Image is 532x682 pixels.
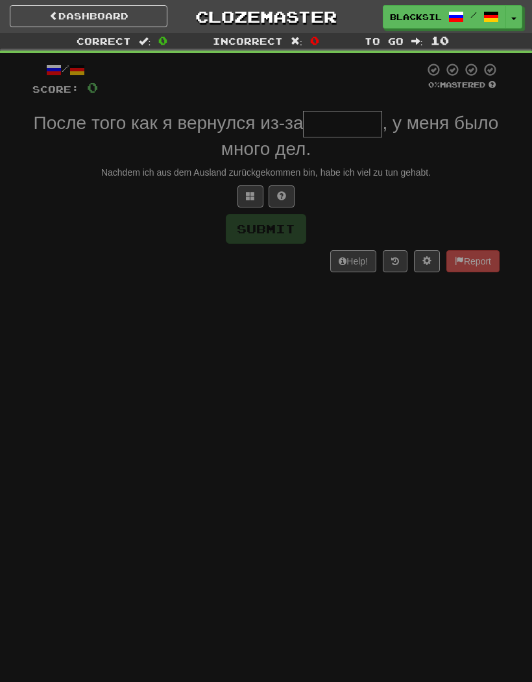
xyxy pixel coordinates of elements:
a: Clozemaster [187,5,345,28]
span: 0 [158,34,167,47]
button: Switch sentence to multiple choice alt+p [237,185,263,207]
button: Report [446,250,500,272]
div: Mastered [424,80,500,90]
div: Nachdem ich aus dem Ausland zurückgekommen bin, habe ich viel zu tun gehabt. [32,166,500,179]
span: 10 [431,34,449,47]
span: BlackSilence1425 [390,11,442,23]
span: : [139,36,151,45]
span: , у меня было много дел. [221,113,499,158]
a: BlackSilence1425 / [383,5,506,29]
button: Round history (alt+y) [383,250,407,272]
span: Score: [32,84,79,95]
span: 0 [310,34,319,47]
div: / [32,62,98,78]
span: Correct [77,36,131,47]
span: Incorrect [213,36,283,47]
span: 0 % [428,80,440,89]
span: 0 [87,79,98,95]
span: To go [365,36,404,47]
button: Submit [226,214,306,244]
span: : [291,36,302,45]
span: / [470,10,477,19]
span: : [411,36,423,45]
button: Single letter hint - you only get 1 per sentence and score half the points! alt+h [269,185,295,207]
a: Dashboard [10,5,167,27]
span: После того как я вернулся из-за [34,113,304,133]
button: Help! [330,250,376,272]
